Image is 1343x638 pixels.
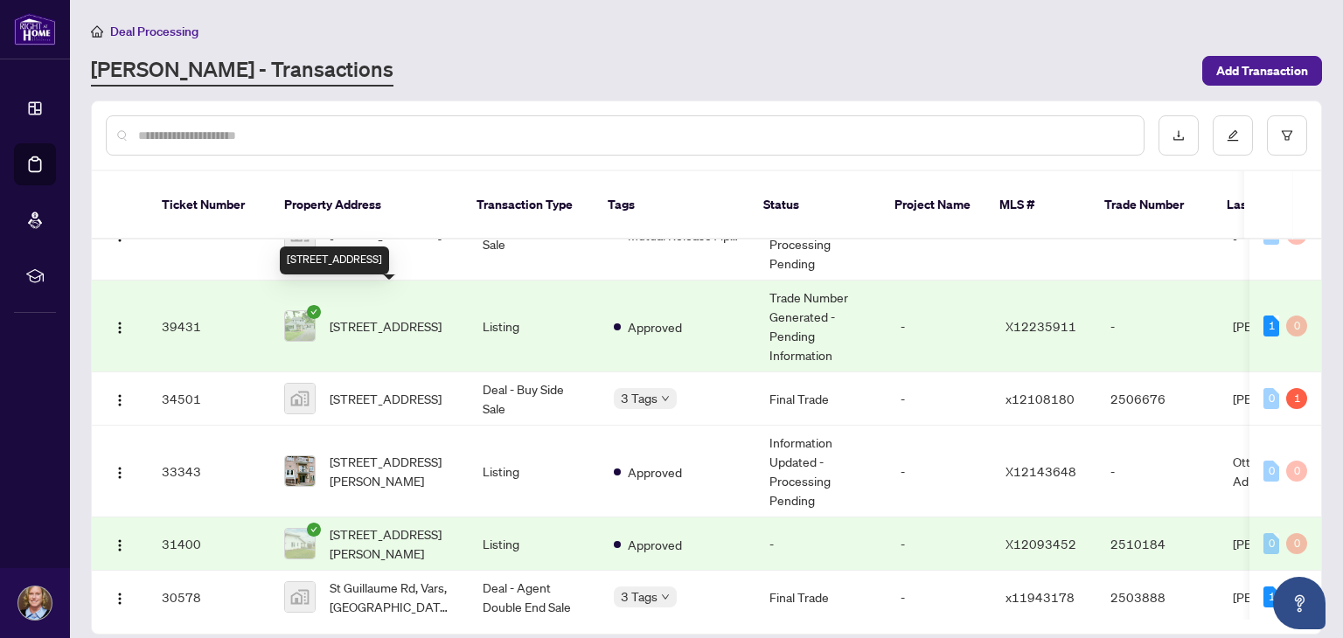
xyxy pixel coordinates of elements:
[148,171,270,239] th: Ticket Number
[628,535,682,554] span: Approved
[755,281,887,372] td: Trade Number Generated - Pending Information
[1096,281,1219,372] td: -
[1286,316,1307,336] div: 0
[1281,129,1293,142] span: filter
[469,426,600,517] td: Listing
[307,305,321,319] span: check-circle
[755,517,887,571] td: -
[113,393,127,407] img: Logo
[14,13,56,45] img: logo
[285,529,315,558] img: thumbnail-img
[1006,391,1075,406] span: x12108180
[330,578,455,616] span: St Guillaume Rd, Vars, [GEOGRAPHIC_DATA], [GEOGRAPHIC_DATA]
[985,171,1090,239] th: MLS #
[755,426,887,517] td: Information Updated - Processing Pending
[1263,388,1279,409] div: 0
[628,462,682,482] span: Approved
[469,281,600,372] td: Listing
[285,311,315,341] img: thumbnail-img
[1096,517,1219,571] td: 2510184
[91,25,103,38] span: home
[469,571,600,624] td: Deal - Agent Double End Sale
[106,530,134,558] button: Logo
[330,452,455,490] span: [STREET_ADDRESS][PERSON_NAME]
[330,316,442,336] span: [STREET_ADDRESS]
[1090,171,1213,239] th: Trade Number
[621,388,658,408] span: 3 Tags
[1159,115,1199,156] button: download
[285,384,315,413] img: thumbnail-img
[1202,56,1322,86] button: Add Transaction
[106,583,134,611] button: Logo
[1213,115,1253,156] button: edit
[661,394,670,403] span: down
[18,586,52,620] img: Profile Icon
[91,55,393,87] a: [PERSON_NAME] - Transactions
[661,593,670,601] span: down
[1263,461,1279,482] div: 0
[106,385,134,413] button: Logo
[113,592,127,606] img: Logo
[148,426,270,517] td: 33343
[1096,372,1219,426] td: 2506676
[469,372,600,426] td: Deal - Buy Side Sale
[1286,461,1307,482] div: 0
[594,171,749,239] th: Tags
[1286,533,1307,554] div: 0
[1006,589,1075,605] span: x11943178
[307,523,321,537] span: check-circle
[110,24,198,39] span: Deal Processing
[1006,536,1076,551] span: X12093452
[755,372,887,426] td: Final Trade
[1263,316,1279,336] div: 1
[106,457,134,485] button: Logo
[113,321,127,335] img: Logo
[887,571,992,624] td: -
[285,582,315,612] img: thumbnail-img
[1216,57,1308,85] span: Add Transaction
[749,171,880,239] th: Status
[330,389,442,408] span: [STREET_ADDRESS]
[755,571,887,624] td: Final Trade
[285,456,315,486] img: thumbnail-img
[113,466,127,480] img: Logo
[887,281,992,372] td: -
[887,372,992,426] td: -
[280,246,389,274] div: [STREET_ADDRESS]
[880,171,985,239] th: Project Name
[1263,533,1279,554] div: 0
[887,517,992,571] td: -
[1096,426,1219,517] td: -
[270,171,463,239] th: Property Address
[148,372,270,426] td: 34501
[887,426,992,517] td: -
[330,524,455,563] span: [STREET_ADDRESS][PERSON_NAME]
[113,538,127,552] img: Logo
[106,312,134,340] button: Logo
[1273,577,1326,629] button: Open asap
[1173,129,1185,142] span: download
[628,317,682,336] span: Approved
[148,517,270,571] td: 31400
[1286,388,1307,409] div: 1
[148,571,270,624] td: 30578
[1096,571,1219,624] td: 2503888
[1267,115,1307,156] button: filter
[1263,586,1279,607] div: 1
[621,586,658,607] span: 3 Tags
[469,517,600,571] td: Listing
[1006,318,1076,334] span: X12235911
[1006,463,1076,479] span: X12143648
[1227,129,1239,142] span: edit
[148,281,270,372] td: 39431
[463,171,594,239] th: Transaction Type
